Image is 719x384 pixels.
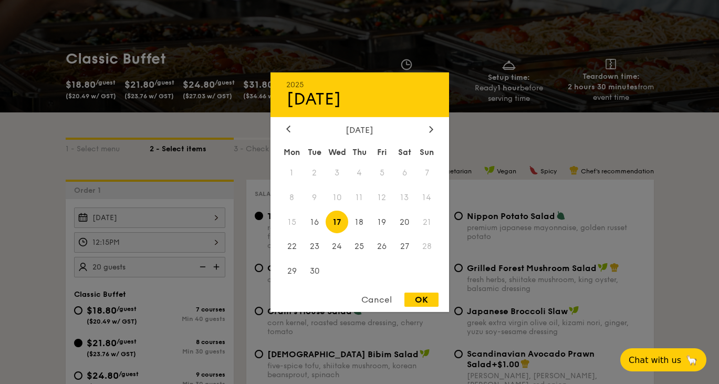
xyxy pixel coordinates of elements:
[393,161,416,184] span: 6
[416,142,439,161] div: Sun
[371,142,393,161] div: Fri
[326,186,348,209] span: 10
[303,186,326,209] span: 9
[685,354,698,366] span: 🦙
[416,186,439,209] span: 14
[393,211,416,233] span: 20
[281,211,304,233] span: 15
[348,211,371,233] span: 18
[303,211,326,233] span: 16
[286,124,433,134] div: [DATE]
[303,235,326,258] span: 23
[404,293,439,307] div: OK
[281,186,304,209] span: 8
[348,161,371,184] span: 4
[281,260,304,283] span: 29
[281,142,304,161] div: Mon
[326,161,348,184] span: 3
[303,260,326,283] span: 30
[348,235,371,258] span: 25
[371,235,393,258] span: 26
[416,211,439,233] span: 21
[281,161,304,184] span: 1
[286,80,433,89] div: 2025
[393,142,416,161] div: Sat
[326,211,348,233] span: 17
[416,161,439,184] span: 7
[416,235,439,258] span: 28
[281,235,304,258] span: 22
[326,235,348,258] span: 24
[629,355,681,365] span: Chat with us
[303,142,326,161] div: Tue
[393,235,416,258] span: 27
[348,142,371,161] div: Thu
[348,186,371,209] span: 11
[326,142,348,161] div: Wed
[393,186,416,209] span: 13
[620,348,706,371] button: Chat with us🦙
[286,89,433,109] div: [DATE]
[351,293,402,307] div: Cancel
[371,186,393,209] span: 12
[371,211,393,233] span: 19
[371,161,393,184] span: 5
[303,161,326,184] span: 2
